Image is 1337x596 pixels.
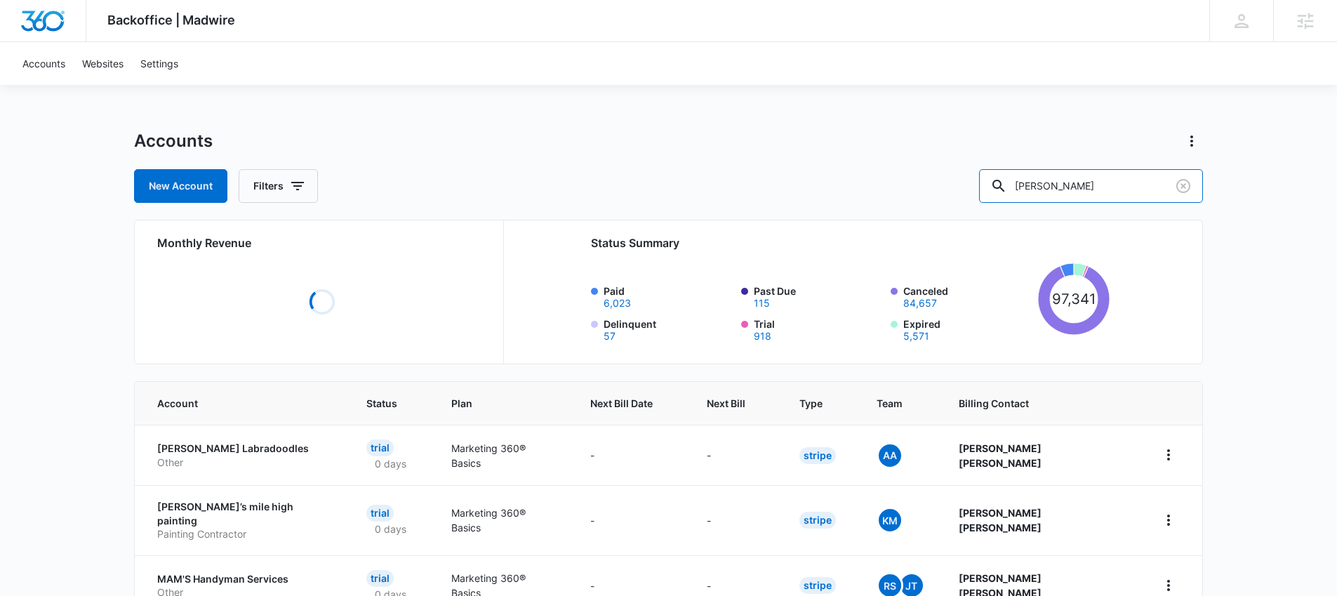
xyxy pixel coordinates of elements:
[157,442,333,469] a: [PERSON_NAME] LabradoodlesOther
[22,22,34,34] img: logo_orange.svg
[879,509,901,531] span: KM
[157,500,333,541] a: [PERSON_NAME]’s mile high paintingPainting Contractor
[799,512,836,529] div: Stripe
[366,505,394,522] div: Trial
[366,396,397,411] span: Status
[903,298,937,308] button: Canceled
[39,22,69,34] div: v 4.0.25
[903,284,1032,308] label: Canceled
[604,298,631,308] button: Paid
[157,527,333,541] p: Painting Contractor
[155,83,237,92] div: Keywords by Traffic
[157,500,333,527] p: [PERSON_NAME]’s mile high painting
[573,485,690,555] td: -
[799,396,823,411] span: Type
[239,169,318,203] button: Filters
[877,396,905,411] span: Team
[959,442,1042,469] strong: [PERSON_NAME] [PERSON_NAME]
[74,42,132,85] a: Websites
[140,81,151,93] img: tab_keywords_by_traffic_grey.svg
[799,577,836,594] div: Stripe
[53,83,126,92] div: Domain Overview
[366,570,394,587] div: Trial
[754,298,770,308] button: Past Due
[903,317,1032,341] label: Expired
[604,284,733,308] label: Paid
[134,131,213,152] h1: Accounts
[1157,444,1180,466] button: home
[14,42,74,85] a: Accounts
[690,425,783,485] td: -
[604,331,616,341] button: Delinquent
[366,522,415,536] p: 0 days
[690,485,783,555] td: -
[959,396,1124,411] span: Billing Contact
[590,396,653,411] span: Next Bill Date
[132,42,187,85] a: Settings
[36,37,154,48] div: Domain: [DOMAIN_NAME]
[451,396,556,411] span: Plan
[451,505,556,535] p: Marketing 360® Basics
[591,234,1110,251] h2: Status Summary
[573,425,690,485] td: -
[366,456,415,471] p: 0 days
[134,169,227,203] a: New Account
[157,442,333,456] p: [PERSON_NAME] Labradoodles
[754,317,883,341] label: Trial
[979,169,1203,203] input: Search
[754,331,771,341] button: Trial
[879,444,901,467] span: AA
[38,81,49,93] img: tab_domain_overview_orange.svg
[22,37,34,48] img: website_grey.svg
[754,284,883,308] label: Past Due
[1157,509,1180,531] button: home
[157,456,333,470] p: Other
[366,439,394,456] div: Trial
[157,396,312,411] span: Account
[157,572,333,586] p: MAM'S Handyman Services
[107,13,235,27] span: Backoffice | Madwire
[157,234,486,251] h2: Monthly Revenue
[799,447,836,464] div: Stripe
[959,507,1042,534] strong: [PERSON_NAME] [PERSON_NAME]
[1052,290,1096,307] tspan: 97,341
[707,396,745,411] span: Next Bill
[1172,175,1195,197] button: Clear
[604,317,733,341] label: Delinquent
[1180,130,1203,152] button: Actions
[903,331,929,341] button: Expired
[451,441,556,470] p: Marketing 360® Basics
